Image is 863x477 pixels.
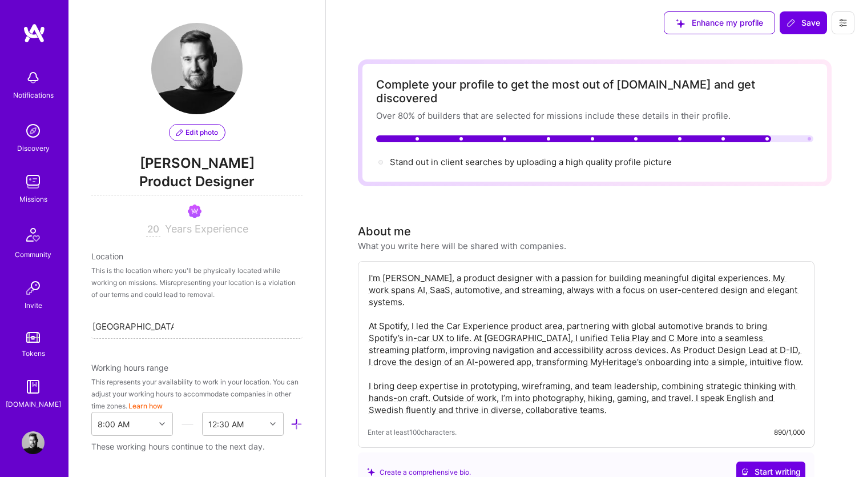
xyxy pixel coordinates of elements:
div: Discovery [17,142,50,154]
span: Enhance my profile [676,17,763,29]
div: This is the location where you'll be physically located while working on missions. Misrepresentin... [91,264,303,300]
div: Over 80% of builders that are selected for missions include these details in their profile. [376,110,813,122]
img: discovery [22,119,45,142]
div: About me [358,223,411,240]
img: bell [22,66,45,89]
span: Product Designer [91,172,303,195]
div: What you write here will be shared with companies. [358,240,566,252]
div: Tokens [22,347,45,359]
button: Learn how [128,400,163,412]
div: Invite [25,299,42,311]
div: [DOMAIN_NAME] [6,398,61,410]
div: Stand out in client searches by uploading a high quality profile picture [390,156,672,168]
i: icon SuggestedTeams [676,19,685,28]
i: icon Chevron [159,421,165,427]
div: 12:30 AM [208,418,244,430]
span: [PERSON_NAME] [91,155,303,172]
div: Missions [19,193,47,205]
i: icon CrystalBallWhite [741,468,749,476]
div: Notifications [13,89,54,101]
img: teamwork [22,170,45,193]
div: 890/1,000 [774,426,805,438]
img: Invite [22,276,45,299]
button: Save [780,11,827,34]
img: logo [23,23,46,43]
div: These working hours continue to the next day. [91,440,303,452]
div: Complete your profile to get the most out of [DOMAIN_NAME] and get discovered [376,78,813,105]
i: icon PencilPurple [176,129,183,136]
div: Location [91,250,303,262]
button: Enhance my profile [664,11,775,34]
i: icon Chevron [270,421,276,427]
i: icon HorizontalInLineDivider [182,418,193,430]
img: User Avatar [22,431,45,454]
textarea: I'm [PERSON_NAME], a product designer with a passion for building meaningful digital experiences.... [368,271,805,417]
img: User Avatar [151,23,243,114]
span: Edit photo [176,127,218,138]
span: Working hours range [91,363,168,372]
i: icon SuggestedTeams [367,468,375,476]
img: guide book [22,375,45,398]
div: 8:00 AM [98,418,130,430]
input: XX [146,223,160,237]
img: Been on Mission [188,205,201,218]
img: Community [19,221,47,248]
span: Years Experience [165,223,248,235]
div: This represents your availability to work in your location. You can adjust your working hours to ... [91,376,303,412]
span: Save [787,17,820,29]
img: tokens [26,332,40,343]
button: Edit photo [169,124,225,141]
span: Enter at least 100 characters. [368,426,457,438]
div: Community [15,248,51,260]
a: User Avatar [19,431,47,454]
